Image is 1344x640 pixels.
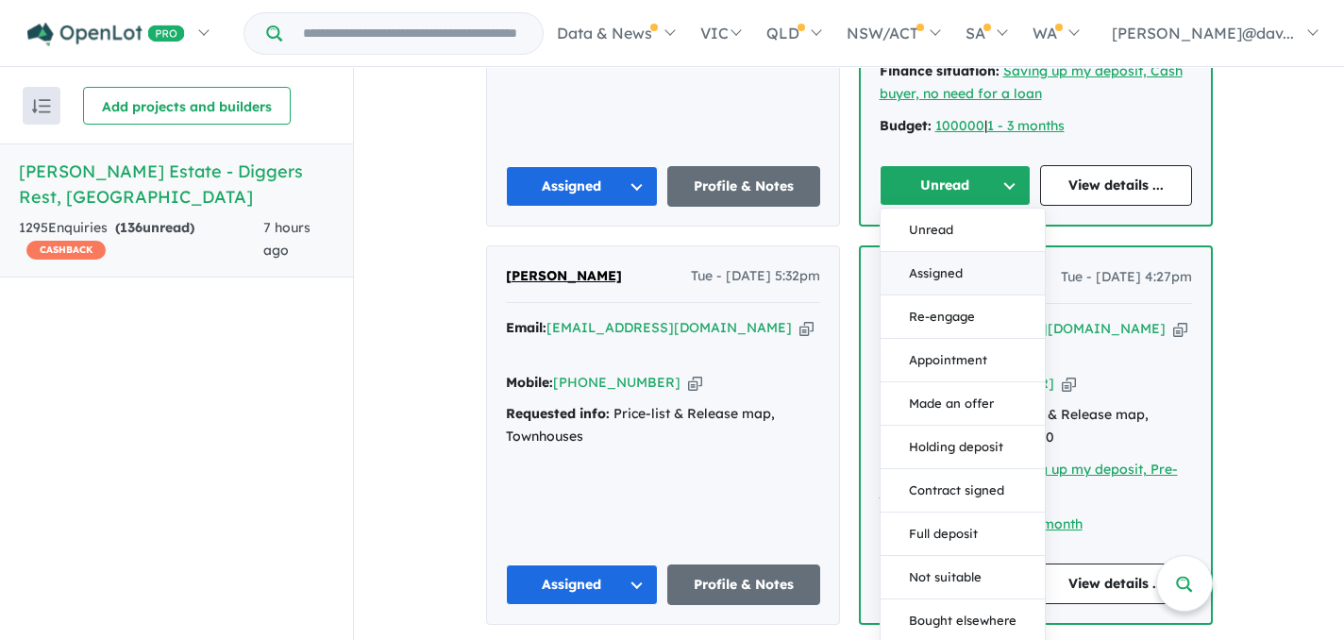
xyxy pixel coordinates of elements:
[506,166,659,207] button: Assigned
[1173,319,1187,339] button: Copy
[19,159,334,210] h5: [PERSON_NAME] Estate - Diggers Rest , [GEOGRAPHIC_DATA]
[935,117,984,134] a: 100000
[506,374,553,391] strong: Mobile:
[546,319,792,336] a: [EMAIL_ADDRESS][DOMAIN_NAME]
[881,339,1045,382] button: Appointment
[691,265,820,288] span: Tue - [DATE] 5:32pm
[880,165,1032,206] button: Unread
[506,403,820,448] div: Price-list & Release map, Townhouses
[286,13,539,54] input: Try estate name, suburb, builder or developer
[881,382,1045,426] button: Made an offer
[506,564,659,605] button: Assigned
[881,426,1045,469] button: Holding deposit
[1062,374,1076,394] button: Copy
[115,219,194,236] strong: ( unread)
[506,265,622,288] a: [PERSON_NAME]
[27,23,185,46] img: Openlot PRO Logo White
[1040,564,1192,604] a: View details ...
[920,320,1166,337] a: [EMAIL_ADDRESS][DOMAIN_NAME]
[880,117,932,134] strong: Budget:
[881,209,1045,252] button: Unread
[26,241,106,260] span: CASHBACK
[32,99,51,113] img: sort.svg
[881,556,1045,599] button: Not suitable
[927,375,1054,392] a: [PHONE_NUMBER]
[667,564,820,605] a: Profile & Notes
[263,219,311,259] span: 7 hours ago
[880,62,1183,102] a: Saving up my deposit, Cash buyer, no need for a loan
[881,513,1045,556] button: Full deposit
[506,319,546,336] strong: Email:
[799,318,814,338] button: Copy
[506,267,622,284] span: [PERSON_NAME]
[19,217,263,262] div: 1295 Enquir ies
[83,87,291,125] button: Add projects and builders
[881,252,1045,295] button: Assigned
[881,295,1045,339] button: Re-engage
[1112,24,1294,42] span: [PERSON_NAME]@dav...
[880,62,1000,79] strong: Finance situation:
[987,117,1065,134] a: 1 - 3 months
[506,405,610,422] strong: Requested info:
[120,219,143,236] span: 136
[881,469,1045,513] button: Contract signed
[1040,165,1192,206] a: View details ...
[880,115,1192,138] div: |
[667,166,820,207] a: Profile & Notes
[1061,266,1192,289] span: Tue - [DATE] 4:27pm
[688,373,702,393] button: Copy
[553,374,680,391] a: [PHONE_NUMBER]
